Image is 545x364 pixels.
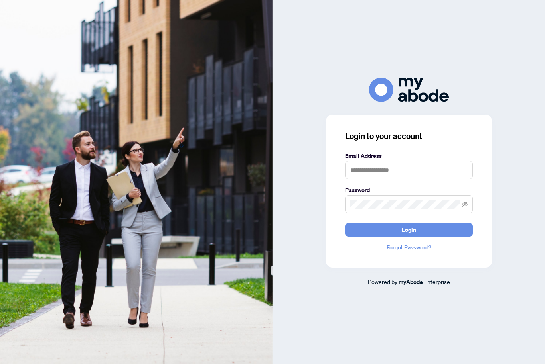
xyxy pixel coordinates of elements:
[368,278,397,285] span: Powered by
[345,131,473,142] h3: Login to your account
[402,223,416,236] span: Login
[345,151,473,160] label: Email Address
[462,202,468,207] span: eye-invisible
[424,278,450,285] span: Enterprise
[345,243,473,252] a: Forgot Password?
[369,78,449,102] img: ma-logo
[345,186,473,194] label: Password
[345,223,473,237] button: Login
[399,278,423,286] a: myAbode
